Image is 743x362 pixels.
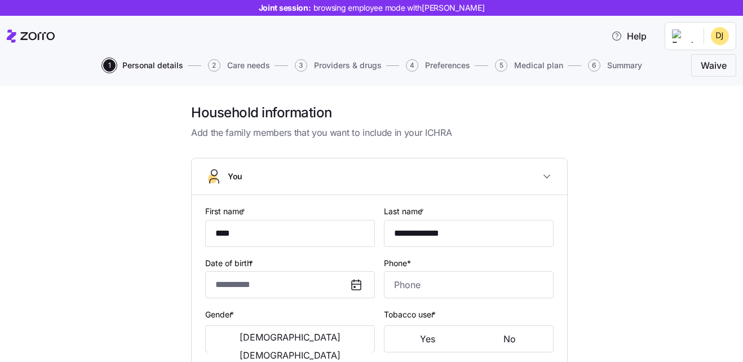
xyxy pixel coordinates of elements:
[103,59,116,72] span: 1
[602,25,656,47] button: Help
[711,27,729,45] img: 4a29293c25c584b1cc50c3beb1ee060e
[384,205,426,218] label: Last name
[240,351,340,360] span: [DEMOGRAPHIC_DATA]
[208,59,270,72] button: 2Care needs
[208,59,220,72] span: 2
[205,257,255,270] label: Date of birth
[191,126,568,140] span: Add the family members that you want to include in your ICHRA
[313,2,485,14] span: browsing employee mode with [PERSON_NAME]
[384,271,554,298] input: Phone
[588,59,600,72] span: 6
[192,158,567,195] button: You
[205,205,247,218] label: First name
[295,59,382,72] button: 3Providers & drugs
[611,29,647,43] span: Help
[384,257,411,270] label: Phone*
[295,59,307,72] span: 3
[191,104,568,121] h1: Household information
[259,2,485,14] span: Joint session:
[122,61,183,69] span: Personal details
[314,61,382,69] span: Providers & drugs
[425,61,470,69] span: Preferences
[495,59,507,72] span: 5
[495,59,563,72] button: 5Medical plan
[691,54,736,77] button: Waive
[503,334,516,343] span: No
[607,61,642,69] span: Summary
[588,59,642,72] button: 6Summary
[406,59,418,72] span: 4
[205,308,236,321] label: Gender
[103,59,183,72] button: 1Personal details
[228,171,242,182] span: You
[227,61,270,69] span: Care needs
[672,29,695,43] img: Employer logo
[420,334,435,343] span: Yes
[406,59,470,72] button: 4Preferences
[384,308,438,321] label: Tobacco user
[101,59,183,72] a: 1Personal details
[701,59,727,72] span: Waive
[514,61,563,69] span: Medical plan
[240,333,340,342] span: [DEMOGRAPHIC_DATA]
